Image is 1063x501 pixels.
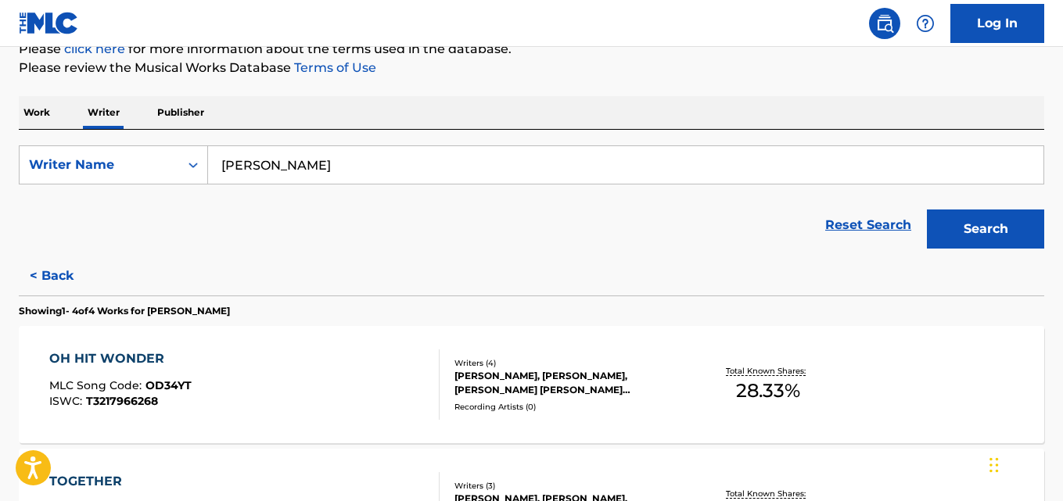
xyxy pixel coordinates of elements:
[989,442,999,488] div: Drag
[19,96,55,129] p: Work
[291,60,376,75] a: Terms of Use
[19,256,113,295] button: < Back
[950,4,1044,43] a: Log In
[49,378,145,392] span: MLC Song Code :
[726,365,810,377] p: Total Known Shares:
[875,14,894,33] img: search
[19,59,1044,77] p: Please review the Musical Works Database
[19,40,1044,59] p: Please for more information about the terms used in the database.
[145,378,192,392] span: OD34YT
[49,394,86,408] span: ISWC :
[817,208,919,242] a: Reset Search
[736,377,800,405] span: 28.33 %
[64,41,125,56] a: click here
[454,401,683,413] div: Recording Artists ( 0 )
[916,14,935,33] img: help
[869,8,900,39] a: Public Search
[153,96,209,129] p: Publisher
[19,12,79,34] img: MLC Logo
[29,156,170,174] div: Writer Name
[19,145,1044,256] form: Search Form
[86,394,158,408] span: T3217966268
[19,304,230,318] p: Showing 1 - 4 of 4 Works for [PERSON_NAME]
[927,209,1044,249] button: Search
[49,472,191,491] div: TOGETHER
[49,349,192,368] div: OH HIT WONDER
[454,369,683,397] div: [PERSON_NAME], [PERSON_NAME], [PERSON_NAME] [PERSON_NAME] [PERSON_NAME]
[83,96,124,129] p: Writer
[454,357,683,369] div: Writers ( 4 )
[985,426,1063,501] iframe: Chat Widget
[726,488,810,499] p: Total Known Shares:
[910,8,941,39] div: Help
[19,326,1044,443] a: OH HIT WONDERMLC Song Code:OD34YTISWC:T3217966268Writers (4)[PERSON_NAME], [PERSON_NAME], [PERSON...
[454,480,683,492] div: Writers ( 3 )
